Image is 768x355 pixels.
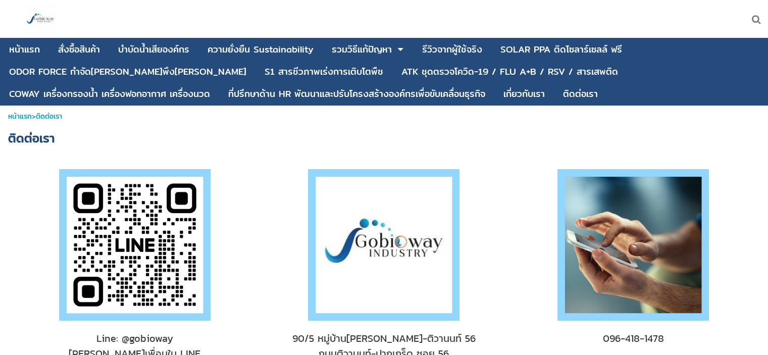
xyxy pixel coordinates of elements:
div: ติดต่อเรา [563,89,598,98]
div: สั่งซื้อสินค้า [58,45,100,54]
div: ที่ปรึกษาด้าน HR พัฒนาและปรับโครงสร้างองค์กรเพื่อขับเคลื่อนธุรกิจ [228,89,485,98]
a: รีวิวจากผู้ใช้จริง [422,40,482,59]
a: SOLAR PPA ติดโซลาร์เซลล์ ฟรี [500,40,622,59]
span: 096-418-1478 [525,331,741,346]
a: S1 สารชีวภาพเร่งการเติบโตพืช [265,62,383,81]
a: หน้าแรก [8,111,32,122]
div: 90/5 หมู่บ้าน[PERSON_NAME]-ติวานนท์ 56 [276,331,492,346]
a: ติดต่อเรา [563,84,598,104]
div: หน้าแรก [9,45,40,54]
img: large-1644130236041.jpg [25,4,56,34]
div: ความยั่งยืน Sustainability [208,45,314,54]
a: COWAY เครื่องกรองน้ำ เครื่องฟอกอากาศ เครื่องนวด [9,84,210,104]
div: ATK ชุดตรวจโควิด-19 / FLU A+B / RSV / สารเสพติด [401,67,618,76]
div: COWAY เครื่องกรองน้ำ เครื่องฟอกอากาศ เครื่องนวด [9,89,210,98]
span: ติดต่อเรา [8,128,55,147]
div: SOLAR PPA ติดโซลาร์เซลล์ ฟรี [500,45,622,54]
div: S1 สารชีวภาพเร่งการเติบโตพืช [265,67,383,76]
a: เกี่ยวกับเรา [503,84,545,104]
div: ODOR FORCE กำจัด[PERSON_NAME]พึง[PERSON_NAME] [9,67,246,76]
a: ที่ปรึกษาด้าน HR พัฒนาและปรับโครงสร้างองค์กรเพื่อขับเคลื่อนธุรกิจ [228,84,485,104]
a: บําบัดน้ำเสียองค์กร [118,40,189,59]
div: รีวิวจากผู้ใช้จริง [422,45,482,54]
a: หน้าแรก [9,40,40,59]
a: ODOR FORCE กำจัด[PERSON_NAME]พึง[PERSON_NAME] [9,62,246,81]
a: สั่งซื้อสินค้า [58,40,100,59]
a: ATK ชุดตรวจโควิด-19 / FLU A+B / RSV / สารเสพติด [401,62,618,81]
div: บําบัดน้ำเสียองค์กร [118,45,189,54]
div: รวมวิธีแก้ปัญหา [332,45,392,54]
span: ติดต่อเรา [36,111,62,122]
a: รวมวิธีแก้ปัญหา [332,40,392,59]
a: ความยั่งยืน Sustainability [208,40,314,59]
div: เกี่ยวกับเรา [503,89,545,98]
div: Line: @gobioway [26,331,243,346]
